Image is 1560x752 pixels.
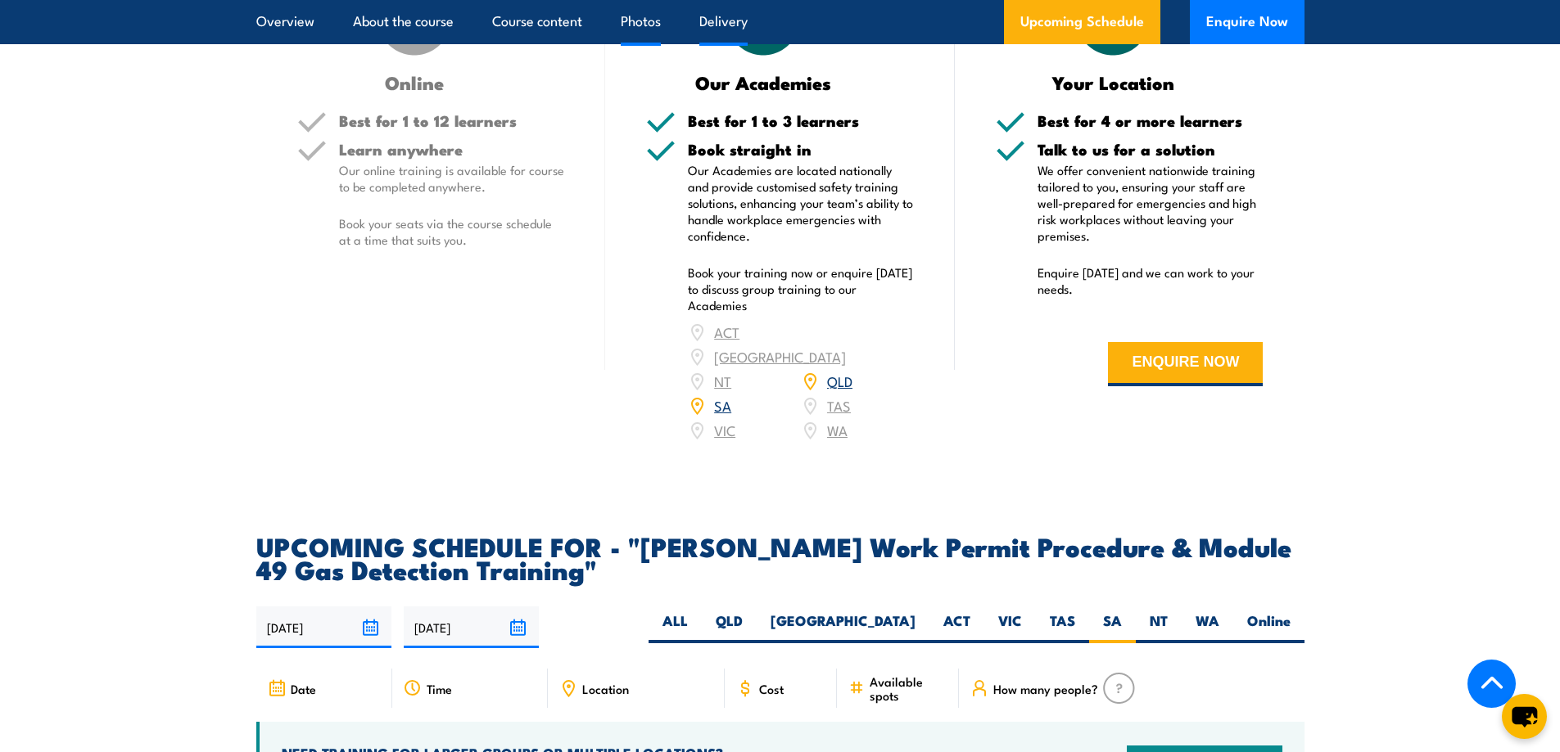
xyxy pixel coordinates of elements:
label: [GEOGRAPHIC_DATA] [757,611,929,643]
h2: UPCOMING SCHEDULE FOR - "[PERSON_NAME] Work Permit Procedure & Module 49 Gas Detection Training" [256,534,1305,580]
p: Our online training is available for course to be completed anywhere. [339,162,565,195]
h3: Your Location [996,73,1231,92]
h5: Talk to us for a solution [1038,142,1264,157]
p: Book your seats via the course schedule at a time that suits you. [339,215,565,248]
label: SA [1089,611,1136,643]
span: How many people? [993,682,1098,696]
label: VIC [984,611,1036,643]
a: QLD [827,371,852,390]
a: SA [714,395,731,415]
h3: Online [297,73,532,92]
label: ACT [929,611,984,643]
label: WA [1182,611,1233,643]
label: TAS [1036,611,1089,643]
h5: Best for 4 or more learners [1038,113,1264,128]
label: ALL [649,611,702,643]
h5: Best for 1 to 12 learners [339,113,565,128]
p: Our Academies are located nationally and provide customised safety training solutions, enhancing ... [688,162,914,244]
p: We offer convenient nationwide training tailored to you, ensuring your staff are well-prepared fo... [1038,162,1264,244]
span: Available spots [870,674,947,702]
span: Location [582,682,629,696]
h3: Our Academies [646,73,881,92]
span: Time [427,682,452,696]
input: To date [404,606,539,648]
button: chat-button [1502,694,1547,739]
label: QLD [702,611,757,643]
span: Cost [759,682,784,696]
h5: Book straight in [688,142,914,157]
h5: Learn anywhere [339,142,565,157]
span: Date [291,682,316,696]
label: Online [1233,611,1305,643]
h5: Best for 1 to 3 learners [688,113,914,128]
p: Enquire [DATE] and we can work to your needs. [1038,264,1264,297]
input: From date [256,606,391,648]
p: Book your training now or enquire [DATE] to discuss group training to our Academies [688,264,914,313]
label: NT [1136,611,1182,643]
button: ENQUIRE NOW [1108,342,1263,386]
